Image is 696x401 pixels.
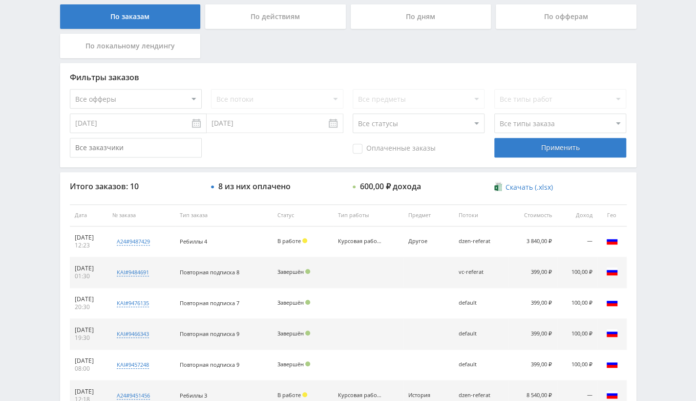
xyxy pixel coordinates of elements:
[597,204,627,226] th: Гео
[494,182,553,192] a: Скачать (.xlsx)
[75,303,103,311] div: 20:30
[305,361,310,366] span: Подтвержден
[117,361,149,369] div: kai#9457248
[508,226,557,257] td: 3 840,00 ₽
[459,269,503,275] div: vc-referat
[557,226,597,257] td: —
[273,204,333,226] th: Статус
[277,299,304,306] span: Завершён
[305,331,310,335] span: Подтвержден
[277,360,304,368] span: Завершён
[277,391,301,399] span: В работе
[180,268,239,276] span: Повторная подписка 8
[403,204,454,226] th: Предмет
[277,330,304,337] span: Завершён
[606,358,618,370] img: rus.png
[302,238,307,243] span: Холд
[557,319,597,350] td: 100,00 ₽
[506,183,553,191] span: Скачать (.xlsx)
[557,257,597,288] td: 100,00 ₽
[180,330,239,337] span: Повторная подписка 9
[75,265,103,272] div: [DATE]
[459,361,503,368] div: default
[408,238,449,245] div: Другое
[606,389,618,401] img: rus.png
[107,204,175,226] th: № заказа
[180,299,239,307] span: Повторная подписка 7
[454,204,508,226] th: Потоки
[180,238,207,245] span: Ребиллы 4
[70,138,202,157] input: Все заказчики
[494,138,626,157] div: Применить
[180,392,207,399] span: Ребиллы 3
[408,392,449,399] div: История
[557,350,597,380] td: 100,00 ₽
[70,73,627,82] div: Фильтры заказов
[117,238,150,245] div: a24#9487429
[459,392,503,399] div: dzen-referat
[557,204,597,226] th: Доход
[70,182,202,191] div: Итого заказов: 10
[75,234,103,242] div: [DATE]
[75,242,103,249] div: 12:23
[305,269,310,274] span: Подтвержден
[459,238,503,245] div: dzen-referat
[606,327,618,339] img: rus.png
[305,300,310,305] span: Подтвержден
[60,34,201,58] div: По локальному лендингу
[117,299,149,307] div: kai#9476135
[494,182,503,192] img: xlsx
[180,361,239,368] span: Повторная подписка 9
[277,237,301,245] span: В работе
[117,392,150,400] div: a24#9451456
[218,182,291,191] div: 8 из них оплачено
[75,295,103,303] div: [DATE]
[70,204,107,226] th: Дата
[557,288,597,319] td: 100,00 ₽
[459,300,503,306] div: default
[338,392,382,399] div: Курсовая работа
[117,330,149,338] div: kai#9466343
[117,268,149,276] div: kai#9484691
[508,288,557,319] td: 399,00 ₽
[353,144,436,154] span: Оплаченные заказы
[175,204,273,226] th: Тип заказа
[496,4,636,29] div: По офферам
[508,319,557,350] td: 399,00 ₽
[508,350,557,380] td: 399,00 ₽
[75,357,103,365] div: [DATE]
[60,4,201,29] div: По заказам
[75,388,103,396] div: [DATE]
[459,331,503,337] div: default
[606,296,618,308] img: rus.png
[508,204,557,226] th: Стоимость
[606,266,618,277] img: rus.png
[205,4,346,29] div: По действиям
[302,392,307,397] span: Холд
[75,272,103,280] div: 01:30
[606,235,618,246] img: rus.png
[338,238,382,245] div: Курсовая работа
[333,204,403,226] th: Тип работы
[351,4,491,29] div: По дням
[75,334,103,342] div: 19:30
[75,326,103,334] div: [DATE]
[277,268,304,275] span: Завершён
[75,365,103,373] div: 08:00
[360,182,421,191] div: 600,00 ₽ дохода
[508,257,557,288] td: 399,00 ₽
